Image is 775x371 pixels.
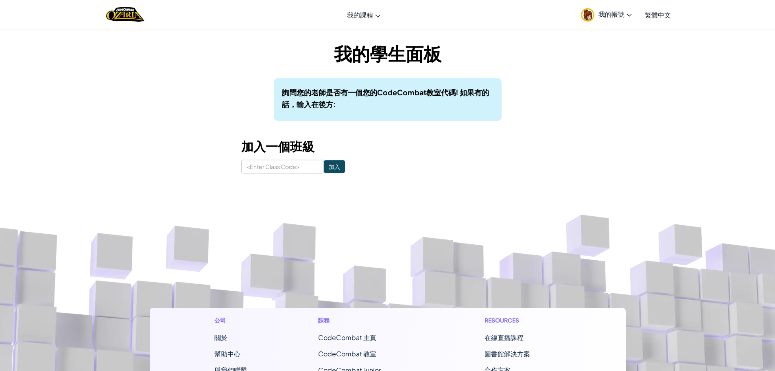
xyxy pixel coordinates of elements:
img: avatar [581,8,594,22]
img: Home [106,6,144,23]
span: 我的帳號 [598,10,632,18]
span: CodeCombat 主頁 [318,333,376,342]
h1: 課程 [318,316,413,325]
a: CodeCombat 教室 [318,349,376,358]
a: 我的帳號 [577,2,636,27]
input: 加入 [324,160,345,173]
b: 詢問您的老師是否有一個您的CodeCombat教室代碼! 如果有的話，輸入在後方: [282,88,489,109]
h1: Resources [485,316,561,325]
h1: 我的學生面板 [241,41,534,66]
a: 繁體中文 [641,4,675,26]
a: 我的課程 [343,4,384,26]
span: 我的課程 [347,11,373,19]
h3: 加入一個班級 [241,137,534,156]
span: 繁體中文 [645,11,671,19]
input: <Enter Class Code> [241,160,324,173]
a: Ozaria by CodeCombat logo [106,6,144,23]
a: 幫助中心 [214,349,240,358]
h1: 公司 [214,316,247,325]
a: 圖書館解決方案 [485,349,530,358]
a: 關於 [214,333,227,342]
a: 在線直播課程 [485,333,524,342]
